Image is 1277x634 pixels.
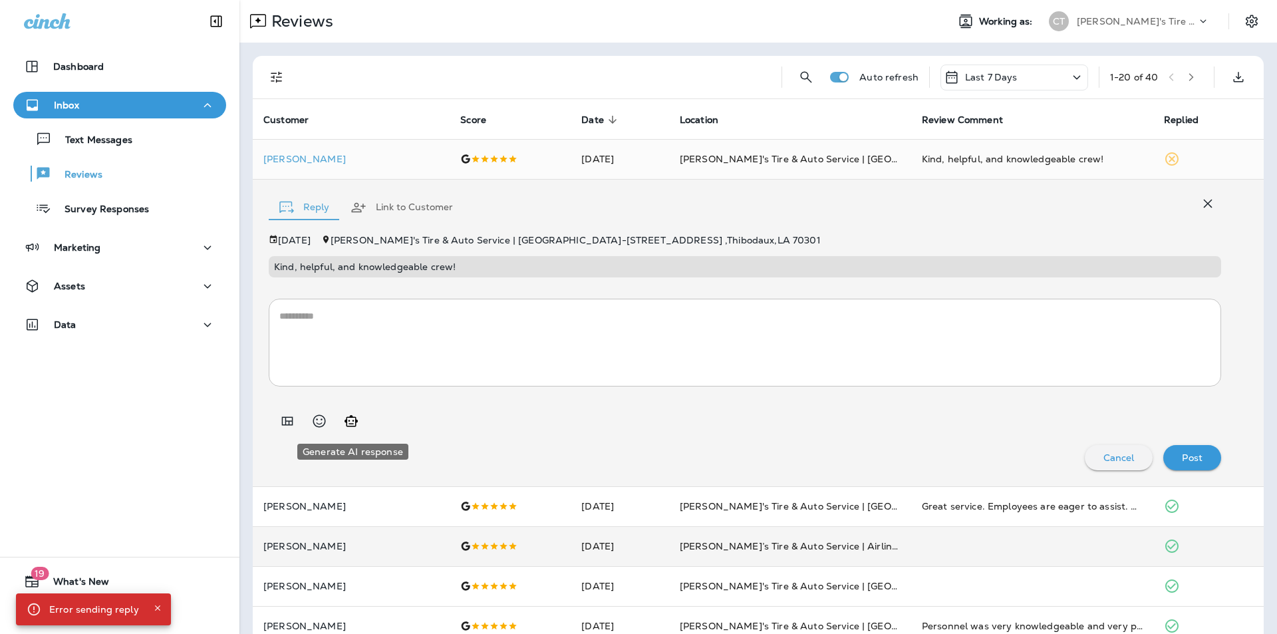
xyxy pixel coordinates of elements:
[198,8,235,35] button: Collapse Sidebar
[1049,11,1069,31] div: CT
[979,16,1036,27] span: Working as:
[13,194,226,222] button: Survey Responses
[263,621,439,631] p: [PERSON_NAME]
[1085,445,1153,470] button: Cancel
[297,444,408,460] div: Generate AI response
[680,540,921,552] span: [PERSON_NAME]’s Tire & Auto Service | Airline Hwy
[54,319,76,330] p: Data
[1182,452,1203,463] p: Post
[40,576,109,592] span: What's New
[680,500,1054,512] span: [PERSON_NAME]'s Tire & Auto Service | [GEOGRAPHIC_DATA][PERSON_NAME]
[13,234,226,261] button: Marketing
[581,114,604,126] span: Date
[680,114,736,126] span: Location
[263,501,439,512] p: [PERSON_NAME]
[53,61,104,72] p: Dashboard
[150,600,166,616] button: Close
[922,114,1020,126] span: Review Comment
[263,114,326,126] span: Customer
[306,408,333,434] button: Select an emoji
[263,541,439,552] p: [PERSON_NAME]
[1164,114,1199,126] span: Replied
[680,620,971,632] span: [PERSON_NAME]'s Tire & Auto Service | [GEOGRAPHIC_DATA]
[571,566,669,606] td: [DATE]
[1163,445,1221,470] button: Post
[680,114,718,126] span: Location
[859,72,919,82] p: Auto refresh
[266,11,333,31] p: Reviews
[793,64,819,90] button: Search Reviews
[31,567,49,580] span: 19
[54,242,100,253] p: Marketing
[680,153,971,165] span: [PERSON_NAME]'s Tire & Auto Service | [GEOGRAPHIC_DATA]
[460,114,503,126] span: Score
[680,580,971,592] span: [PERSON_NAME]'s Tire & Auto Service | [GEOGRAPHIC_DATA]
[922,114,1003,126] span: Review Comment
[52,134,132,147] p: Text Messages
[51,204,149,216] p: Survey Responses
[922,619,1143,633] div: Personnel was very knowledgeable and very polite and cordial.
[1077,16,1197,27] p: [PERSON_NAME]'s Tire & Auto
[13,600,226,627] button: Support
[51,169,102,182] p: Reviews
[460,114,486,126] span: Score
[571,139,669,179] td: [DATE]
[13,311,226,338] button: Data
[263,154,439,164] p: [PERSON_NAME]
[263,581,439,591] p: [PERSON_NAME]
[571,526,669,566] td: [DATE]
[1110,72,1158,82] div: 1 - 20 of 40
[1164,114,1216,126] span: Replied
[54,100,79,110] p: Inbox
[54,281,85,291] p: Assets
[965,72,1018,82] p: Last 7 Days
[1103,452,1135,463] p: Cancel
[269,184,340,232] button: Reply
[13,568,226,595] button: 19What's New
[263,114,309,126] span: Customer
[263,64,290,90] button: Filters
[263,154,439,164] div: Click to view Customer Drawer
[278,235,311,245] p: [DATE]
[13,273,226,299] button: Assets
[274,408,301,434] button: Add in a premade template
[13,125,226,153] button: Text Messages
[581,114,621,126] span: Date
[1240,9,1264,33] button: Settings
[340,184,464,232] button: Link to Customer
[571,486,669,526] td: [DATE]
[922,500,1143,513] div: Great service. Employees are eager to assist. Clean, well maintained business inside and out. Ser...
[13,53,226,80] button: Dashboard
[49,597,139,621] div: Error sending reply
[274,261,1216,272] p: Kind, helpful, and knowledgeable crew!
[1225,64,1252,90] button: Export as CSV
[922,152,1143,166] div: Kind, helpful, and knowledgeable crew!
[338,408,364,434] button: Generate AI response
[331,234,821,246] span: [PERSON_NAME]'s Tire & Auto Service | [GEOGRAPHIC_DATA] - [STREET_ADDRESS] , Thibodaux , LA 70301
[13,92,226,118] button: Inbox
[13,160,226,188] button: Reviews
